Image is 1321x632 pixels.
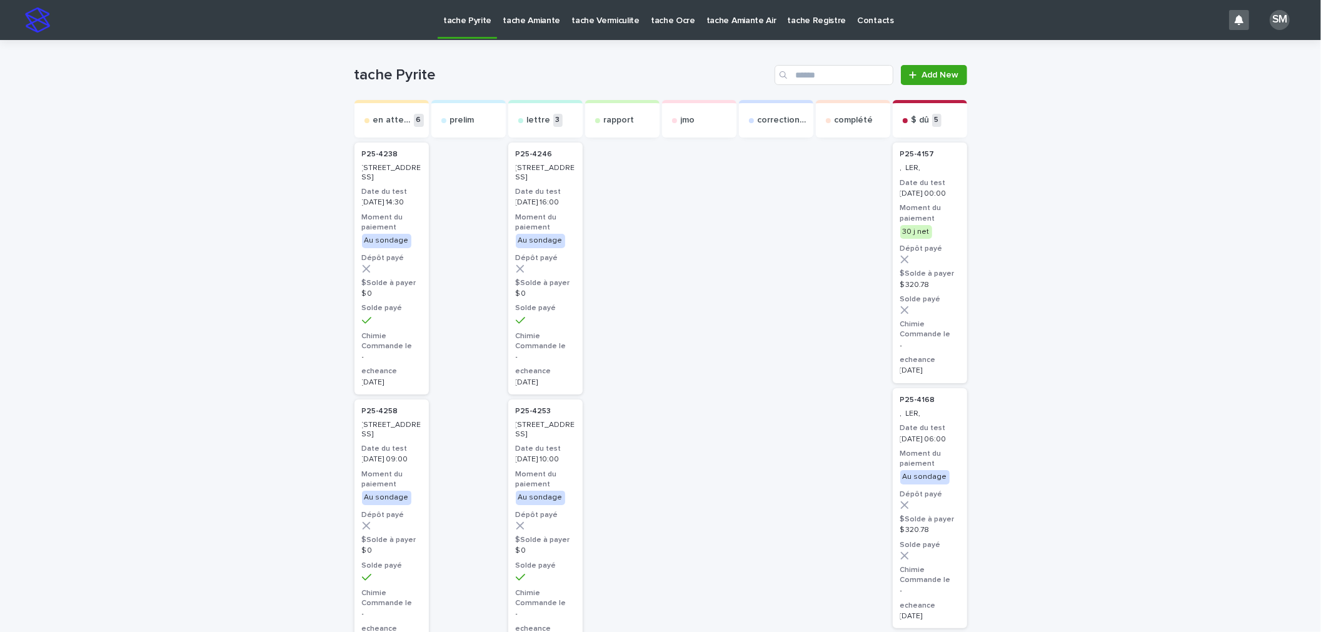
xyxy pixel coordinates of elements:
[516,198,575,207] p: [DATE] 16:00
[362,289,421,298] p: $ 0
[362,213,421,233] h3: Moment du paiement
[900,150,935,159] p: P25-4157
[362,421,421,439] p: [STREET_ADDRESS]
[681,115,695,126] p: jmo
[414,114,424,127] p: 6
[516,469,575,489] h3: Moment du paiement
[1270,10,1290,30] div: SM
[354,66,770,84] h1: tache Pyrite
[362,331,421,351] h3: Chimie Commande le
[516,609,575,618] p: -
[362,535,421,545] h3: $Solde à payer
[900,526,960,534] p: $ 320.78
[900,178,960,188] h3: Date du test
[527,115,551,126] p: lettre
[516,535,575,545] h3: $Solde à payer
[900,294,960,304] h3: Solde payé
[362,234,411,248] div: Au sondage
[362,198,421,207] p: [DATE] 14:30
[354,143,429,394] a: P25-4238 [STREET_ADDRESS]Date du test[DATE] 14:30Moment du paiementAu sondageDépôt payé$Solde à p...
[362,366,421,376] h3: echeance
[516,278,575,288] h3: $Solde à payer
[516,444,575,454] h3: Date du test
[516,353,575,361] p: -
[450,115,475,126] p: prelim
[900,470,950,484] div: Au sondage
[516,234,565,248] div: Au sondage
[362,278,421,288] h3: $Solde à payer
[516,546,575,555] p: $ 0
[362,150,398,159] p: P25-4238
[932,114,942,127] p: 5
[362,491,411,504] div: Au sondage
[362,561,421,571] h3: Solde payé
[900,396,935,404] p: P25-4168
[516,421,575,439] p: [STREET_ADDRESS]
[516,561,575,571] h3: Solde payé
[900,601,960,611] h3: echeance
[516,303,575,313] h3: Solde payé
[362,353,421,361] p: -
[362,303,421,313] h3: Solde payé
[25,8,50,33] img: stacker-logo-s-only.png
[516,407,551,416] p: P25-4253
[900,164,960,173] p: , LER,
[900,341,960,350] p: -
[516,378,575,387] p: [DATE]
[516,164,575,182] p: [STREET_ADDRESS]
[900,281,960,289] p: $ 320.78
[516,289,575,298] p: $ 0
[516,213,575,233] h3: Moment du paiement
[900,586,960,595] p: -
[835,115,873,126] p: complété
[775,65,893,85] input: Search
[900,319,960,339] h3: Chimie Commande le
[900,514,960,524] h3: $Solde à payer
[516,187,575,197] h3: Date du test
[362,469,421,489] h3: Moment du paiement
[362,588,421,608] h3: Chimie Commande le
[912,115,930,126] p: $ dû
[893,388,967,629] a: P25-4168 , LER,Date du test[DATE] 06:00Moment du paiementAu sondageDépôt payé$Solde à payer$ 320....
[362,510,421,520] h3: Dépôt payé
[516,491,565,504] div: Au sondage
[362,609,421,618] p: -
[362,546,421,555] p: $ 0
[362,253,421,263] h3: Dépôt payé
[900,489,960,499] h3: Dépôt payé
[553,114,563,127] p: 3
[516,331,575,351] h3: Chimie Commande le
[900,565,960,585] h3: Chimie Commande le
[900,423,960,433] h3: Date du test
[900,189,960,198] p: [DATE] 00:00
[900,435,960,444] p: [DATE] 06:00
[362,444,421,454] h3: Date du test
[516,366,575,376] h3: echeance
[922,71,959,79] span: Add New
[900,269,960,279] h3: $Solde à payer
[516,588,575,608] h3: Chimie Commande le
[900,540,960,550] h3: Solde payé
[900,449,960,469] h3: Moment du paiement
[900,355,960,365] h3: echeance
[362,164,421,182] p: [STREET_ADDRESS]
[516,150,553,159] p: P25-4246
[900,225,932,239] div: 30 j net
[901,65,967,85] a: Add New
[900,612,960,621] p: [DATE]
[893,143,967,383] a: P25-4157 , LER,Date du test[DATE] 00:00Moment du paiement30 j netDépôt payé$Solde à payer$ 320.78...
[900,409,960,418] p: , LER,
[508,143,583,394] a: P25-4246 [STREET_ADDRESS]Date du test[DATE] 16:00Moment du paiementAu sondageDépôt payé$Solde à p...
[604,115,635,126] p: rapport
[900,203,960,223] h3: Moment du paiement
[362,455,421,464] p: [DATE] 09:00
[758,115,808,126] p: correction exp
[900,366,960,375] p: [DATE]
[516,510,575,520] h3: Dépôt payé
[900,244,960,254] h3: Dépôt payé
